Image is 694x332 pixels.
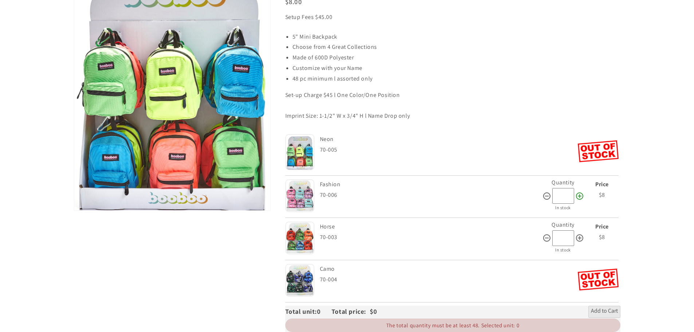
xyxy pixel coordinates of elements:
div: In stock [542,204,584,212]
label: Quantity [552,179,575,186]
div: 70-006 [320,190,542,200]
img: Horse [285,222,314,254]
span: $8 [599,233,605,241]
div: Imprint Size: 1-1/2" W x 3/4" H l Name Drop only [285,100,620,121]
div: Total unit: Total price: [285,306,370,317]
button: Add to Cart [588,306,620,317]
div: 5" Mini Backpack [293,32,620,42]
img: Out of Stock Neon [578,140,619,162]
div: Price [586,179,619,190]
img: Camo [285,264,314,297]
div: In stock [542,246,584,254]
div: Set-up Charge $45 l One Color/One Position [285,90,620,101]
div: Neon [320,134,576,145]
span: Setup Fees $45.00 [285,13,333,21]
li: Choose from 4 Great Collections [293,42,620,52]
img: Out of Stock Camo [578,269,619,290]
div: The total quantity must be at least 48. Selected unit: 0 [285,319,620,332]
div: Fashion [320,179,541,190]
div: 70-005 [320,145,578,155]
div: 70-004 [320,274,578,285]
span: 0 [317,307,332,316]
div: Price [586,222,619,232]
div: Horse [320,222,541,232]
img: Neon [285,134,314,170]
img: Fashion [285,179,314,212]
div: Customize with your Name [293,63,620,74]
div: 48 pc minimum l assorted only [293,74,620,84]
div: 70-003 [320,232,542,243]
div: Camo [320,264,576,274]
span: Add to Cart [591,307,618,316]
label: Quantity [552,221,575,229]
span: $0 [370,307,377,316]
div: Made of 600D Polyester [293,52,620,63]
span: $8 [599,191,605,199]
